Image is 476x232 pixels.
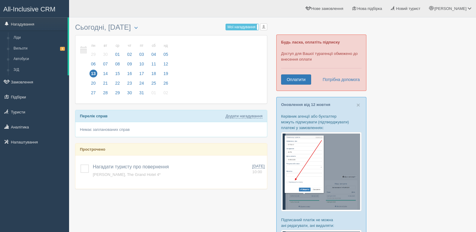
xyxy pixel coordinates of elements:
a: 21 [100,80,111,89]
span: 10 [138,60,146,68]
a: 31 [136,89,147,99]
span: 02 [126,50,134,58]
span: 03 [138,50,146,58]
button: Close [356,102,360,108]
a: сб 04 [148,40,159,61]
b: Будь ласка, оплатіть підписку [281,40,340,44]
a: 01 [148,89,159,99]
h3: Сьогодні, [DATE] [75,23,267,32]
span: 07 [102,60,109,68]
span: 29 [114,89,121,97]
span: 02 [162,89,170,97]
span: 16 [126,70,134,77]
a: 24 [136,80,147,89]
span: 24 [138,79,146,87]
span: Нове замовлення [311,6,343,11]
span: × [356,101,360,108]
a: ср 01 [112,40,123,61]
a: 02 [160,89,170,99]
a: Потрібна допомога [319,74,360,85]
a: нд 05 [160,40,170,61]
span: 10:00 [252,170,262,174]
span: 27 [89,89,97,97]
span: 1 [60,47,65,51]
small: вт [102,43,109,48]
a: 08 [112,61,123,70]
span: 14 [102,70,109,77]
a: 19 [160,70,170,80]
a: чт 02 [124,40,135,61]
div: Доступ для Вашої турагенції обмежено до внесення оплати [276,35,366,91]
a: 15 [112,70,123,80]
span: 25 [150,79,158,87]
a: 25 [148,80,159,89]
span: 17 [138,70,146,77]
a: [PERSON_NAME], The Grand Hotel 4* [93,172,161,177]
span: 01 [114,50,121,58]
span: 08 [114,60,121,68]
a: 12 [160,61,170,70]
a: Вильоти1 [11,43,68,54]
span: 11 [150,60,158,68]
b: Прострочено [80,147,105,152]
small: чт [126,43,134,48]
small: нд [162,43,170,48]
img: %D0%BF%D1%96%D0%B4%D1%82%D0%B2%D0%B5%D1%80%D0%B4%D0%B6%D0%B5%D0%BD%D0%BD%D1%8F-%D0%BE%D0%BF%D0%BB... [281,132,362,211]
a: Оплатити [281,74,311,85]
a: 14 [100,70,111,80]
a: [DATE] 10:00 [252,164,265,175]
a: 18 [148,70,159,80]
a: All-Inclusive CRM [0,0,69,17]
a: Оновлення від 12 жовтня [281,102,330,107]
a: 10 [136,61,147,70]
span: 26 [162,79,170,87]
a: 07 [100,61,111,70]
span: 30 [102,50,109,58]
a: 13 [88,70,99,80]
span: 12 [162,60,170,68]
a: З/Д [11,65,68,75]
span: Нагадати туристу про повернення [93,164,169,169]
p: Керівник агенції або бухгалтер можуть підписувати (підтверджувати) платежі у замовленнях: [281,113,362,131]
a: 11 [148,61,159,70]
span: 04 [150,50,158,58]
span: 30 [126,89,134,97]
small: пт [138,43,146,48]
a: 29 [112,89,123,99]
span: 22 [114,79,121,87]
div: Немає запланованих справ [75,122,267,137]
a: 20 [88,80,99,89]
a: пт 03 [136,40,147,61]
p: Підписаний платіж не можна ані редагувати, ані видаляти: [281,217,362,228]
span: 29 [89,50,97,58]
a: вт 30 [100,40,111,61]
small: ср [114,43,121,48]
span: 31 [138,89,146,97]
span: 13 [89,70,97,77]
a: 27 [88,89,99,99]
span: Нова підбірка [357,6,382,11]
a: 22 [112,80,123,89]
a: 06 [88,61,99,70]
small: сб [150,43,158,48]
span: 19 [162,70,170,77]
small: пн [89,43,97,48]
a: Ліди [11,32,68,43]
a: 30 [124,89,135,99]
span: 05 [162,50,170,58]
span: 28 [102,89,109,97]
a: 26 [160,80,170,89]
span: Мої нагадування [227,25,255,29]
a: 09 [124,61,135,70]
a: 16 [124,70,135,80]
a: пн 29 [88,40,99,61]
a: Додати нагадування [226,114,262,119]
span: 23 [126,79,134,87]
a: 28 [100,89,111,99]
span: All-Inclusive CRM [3,5,56,13]
span: 09 [126,60,134,68]
span: Новий турист [396,6,420,11]
span: 01 [150,89,158,97]
span: [DATE] [252,164,265,169]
